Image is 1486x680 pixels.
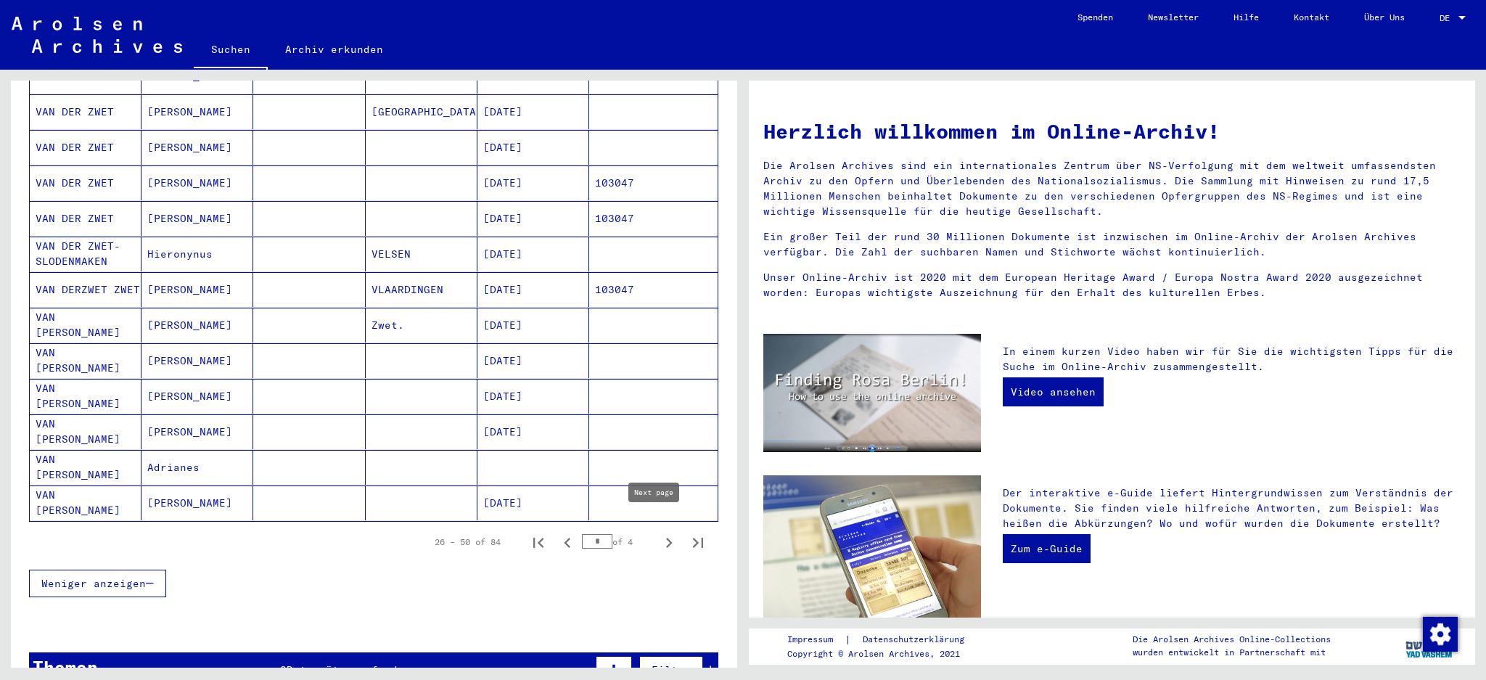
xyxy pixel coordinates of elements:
p: Die Arolsen Archives sind ein internationales Zentrum über NS-Verfolgung mit dem weltweit umfasse... [763,158,1461,219]
a: Suchen [194,32,268,70]
p: Die Arolsen Archives Online-Collections [1133,633,1331,646]
mat-cell: VAN [PERSON_NAME] [30,379,141,414]
img: Zustimmung ändern [1423,617,1458,652]
a: Archiv erkunden [268,32,401,67]
button: Weniger anzeigen [29,570,166,597]
mat-cell: [DATE] [477,237,589,271]
mat-cell: 103047 [589,165,718,200]
mat-cell: VAN [PERSON_NAME] [30,450,141,485]
mat-cell: [DATE] [477,130,589,165]
mat-cell: [PERSON_NAME] [141,414,253,449]
div: Zustimmung ändern [1422,616,1457,651]
mat-cell: VAN [PERSON_NAME] [30,486,141,520]
img: eguide.jpg [763,475,981,621]
div: of 4 [582,535,654,549]
mat-cell: 103047 [589,272,718,307]
img: video.jpg [763,334,981,452]
mat-cell: [PERSON_NAME] [141,379,253,414]
mat-cell: [PERSON_NAME] [141,94,253,129]
button: First page [524,528,553,557]
mat-cell: [DATE] [477,379,589,414]
div: 26 – 50 of 84 [435,536,501,549]
mat-cell: [PERSON_NAME] [141,130,253,165]
button: Previous page [553,528,582,557]
span: Datensätze gefunden [287,663,411,676]
mat-cell: [DATE] [477,486,589,520]
p: Ein großer Teil der rund 30 Millionen Dokumente ist inzwischen im Online-Archiv der Arolsen Archi... [763,229,1461,260]
mat-cell: VAN DER ZWET [30,94,141,129]
mat-cell: Zwet. [366,308,477,343]
mat-cell: [PERSON_NAME] [141,165,253,200]
div: | [787,632,982,647]
mat-cell: VAN DER ZWET [30,130,141,165]
div: Themen [33,654,98,680]
a: Impressum [787,632,845,647]
mat-cell: [PERSON_NAME] [141,308,253,343]
mat-cell: [DATE] [477,414,589,449]
mat-cell: [PERSON_NAME] [141,272,253,307]
p: Der interaktive e-Guide liefert Hintergrundwissen zum Verständnis der Dokumente. Sie finden viele... [1003,486,1461,531]
h1: Herzlich willkommen im Online-Archiv! [763,116,1461,147]
mat-cell: [PERSON_NAME] [141,343,253,378]
mat-cell: VELSEN [366,237,477,271]
a: Zum e-Guide [1003,534,1091,563]
p: Copyright © Arolsen Archives, 2021 [787,647,982,660]
mat-cell: Hieronynus [141,237,253,271]
mat-cell: [DATE] [477,201,589,236]
mat-cell: VAN DER ZWET-SLODENMAKEN [30,237,141,271]
span: Weniger anzeigen [41,577,146,590]
mat-cell: VAN [PERSON_NAME] [30,308,141,343]
button: Last page [684,528,713,557]
span: 8 [280,663,287,676]
mat-cell: [DATE] [477,308,589,343]
p: Unser Online-Archiv ist 2020 mit dem European Heritage Award / Europa Nostra Award 2020 ausgezeic... [763,270,1461,300]
a: Video ansehen [1003,377,1104,406]
mat-cell: VAN DER ZWET [30,201,141,236]
mat-cell: [PERSON_NAME] [141,486,253,520]
p: In einem kurzen Video haben wir für Sie die wichtigsten Tipps für die Suche im Online-Archiv zusa... [1003,344,1461,374]
span: Filter [652,663,691,676]
mat-cell: [DATE] [477,272,589,307]
mat-cell: Adrianes [141,450,253,485]
a: Datenschutzerklärung [851,632,982,647]
mat-cell: VAN [PERSON_NAME] [30,343,141,378]
button: Next page [654,528,684,557]
mat-cell: [DATE] [477,165,589,200]
mat-cell: VAN [PERSON_NAME] [30,414,141,449]
mat-cell: VLAARDINGEN [366,272,477,307]
mat-cell: VAN DERZWET ZWET [30,272,141,307]
img: Arolsen_neg.svg [12,17,182,53]
img: yv_logo.png [1403,628,1457,664]
mat-cell: [DATE] [477,343,589,378]
p: wurden entwickelt in Partnerschaft mit [1133,646,1331,659]
span: DE [1440,13,1456,23]
mat-cell: [DATE] [477,94,589,129]
mat-cell: 103047 [589,201,718,236]
mat-cell: [GEOGRAPHIC_DATA] [366,94,477,129]
mat-cell: VAN DER ZWET [30,165,141,200]
mat-cell: [PERSON_NAME] [141,201,253,236]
